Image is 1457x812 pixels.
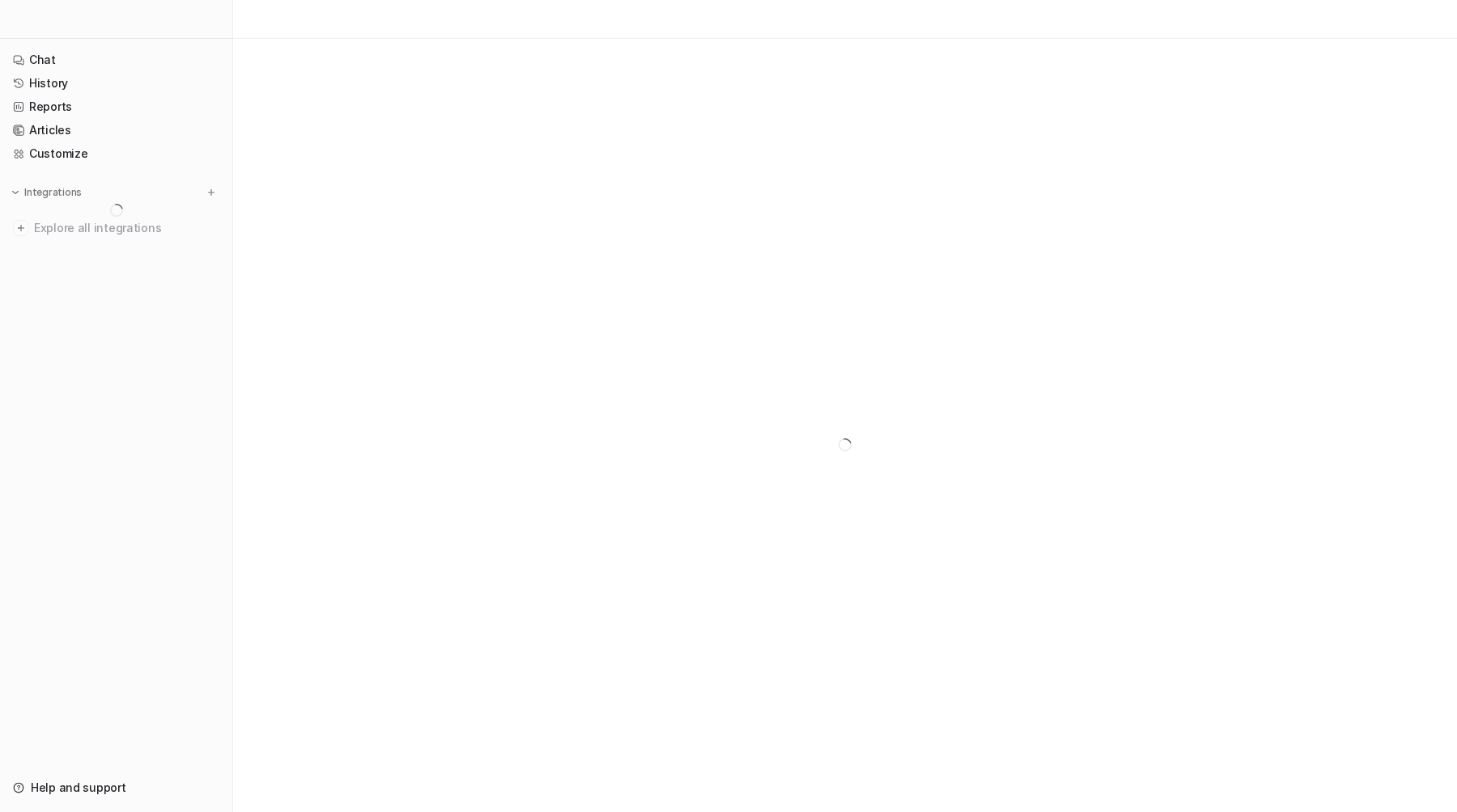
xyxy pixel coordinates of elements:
a: Chat [6,49,226,71]
img: menu_add.svg [206,187,217,198]
span: Explore all integrations [34,215,219,241]
a: Customize [6,142,226,165]
a: History [6,72,226,95]
button: Integrations [6,184,87,201]
a: Reports [6,95,226,118]
a: Help and support [6,776,226,799]
a: Explore all integrations [6,217,226,239]
img: expand menu [10,187,21,198]
a: Articles [6,119,226,142]
img: explore all integrations [13,220,29,236]
p: Integrations [24,186,82,199]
